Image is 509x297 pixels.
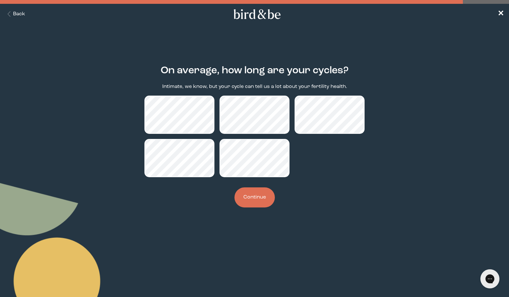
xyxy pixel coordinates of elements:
[498,10,504,18] span: ✕
[5,11,25,18] button: Back Button
[498,9,504,20] a: ✕
[161,63,349,78] h2: On average, how long are your cycles?
[477,267,503,291] iframe: Gorgias live chat messenger
[162,83,347,91] p: Intimate, we know, but your cycle can tell us a lot about your fertility health.
[234,187,275,207] button: Continue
